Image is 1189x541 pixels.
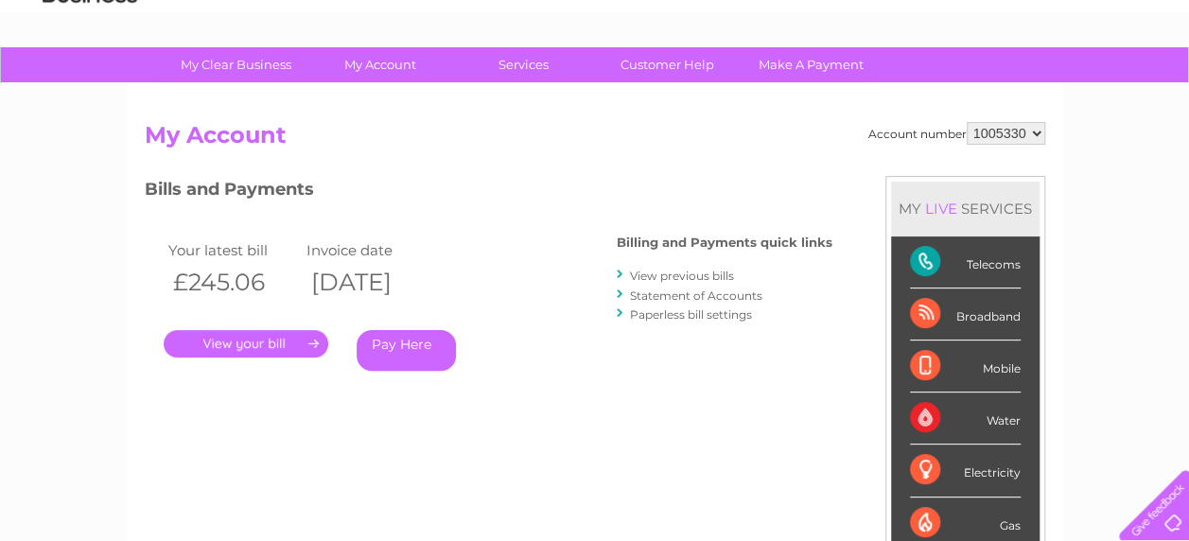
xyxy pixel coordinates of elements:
div: Account number [868,122,1045,145]
a: Services [446,47,602,82]
a: Make A Payment [733,47,889,82]
h3: Bills and Payments [145,176,832,209]
a: Pay Here [357,330,456,371]
a: 0333 014 3131 [832,9,963,33]
a: Customer Help [589,47,745,82]
div: Water [910,393,1021,445]
a: Contact [1063,80,1110,95]
a: Telecoms [956,80,1013,95]
a: Paperless bill settings [630,307,752,322]
a: Blog [1024,80,1052,95]
h2: My Account [145,122,1045,158]
th: [DATE] [302,263,440,302]
div: Mobile [910,340,1021,393]
td: Your latest bill [164,237,302,263]
div: Telecoms [910,236,1021,288]
a: View previous bills [630,269,734,283]
td: Invoice date [302,237,440,263]
a: My Clear Business [158,47,314,82]
th: £245.06 [164,263,302,302]
div: MY SERVICES [891,182,1040,236]
div: LIVE [921,200,961,218]
a: Log out [1127,80,1171,95]
a: Energy [903,80,945,95]
a: Water [856,80,892,95]
img: logo.png [42,49,138,107]
div: Clear Business is a trading name of Verastar Limited (registered in [GEOGRAPHIC_DATA] No. 3667643... [149,10,1042,92]
div: Broadband [910,288,1021,340]
div: Electricity [910,445,1021,497]
a: Statement of Accounts [630,288,762,303]
h4: Billing and Payments quick links [617,236,832,250]
a: . [164,330,328,358]
a: My Account [302,47,458,82]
